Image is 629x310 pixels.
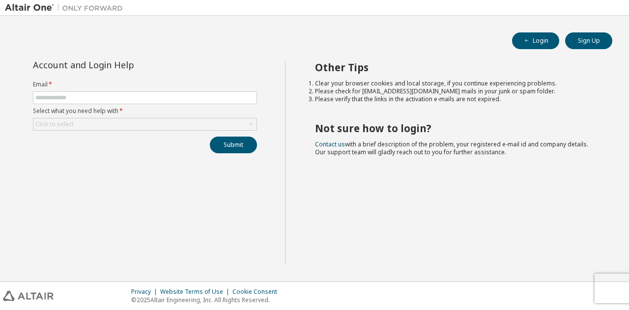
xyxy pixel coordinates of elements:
button: Submit [210,137,257,153]
button: Sign Up [565,32,612,49]
button: Login [512,32,559,49]
label: Select what you need help with [33,107,257,115]
div: Click to select [33,118,257,130]
li: Please check for [EMAIL_ADDRESS][DOMAIN_NAME] mails in your junk or spam folder. [315,87,595,95]
img: altair_logo.svg [3,291,54,301]
div: Cookie Consent [232,288,283,296]
span: with a brief description of the problem, your registered e-mail id and company details. Our suppo... [315,140,588,156]
div: Privacy [131,288,160,296]
li: Clear your browser cookies and local storage, if you continue experiencing problems. [315,80,595,87]
a: Contact us [315,140,345,148]
label: Email [33,81,257,88]
h2: Other Tips [315,61,595,74]
div: Account and Login Help [33,61,212,69]
img: Altair One [5,3,128,13]
div: Click to select [35,120,74,128]
p: © 2025 Altair Engineering, Inc. All Rights Reserved. [131,296,283,304]
li: Please verify that the links in the activation e-mails are not expired. [315,95,595,103]
div: Website Terms of Use [160,288,232,296]
h2: Not sure how to login? [315,122,595,135]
